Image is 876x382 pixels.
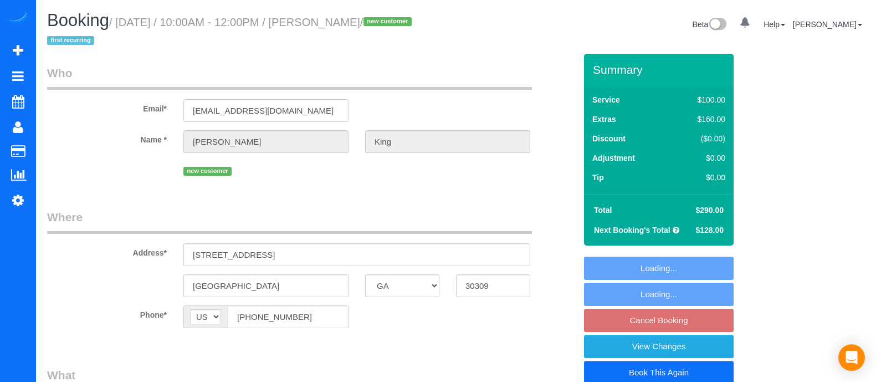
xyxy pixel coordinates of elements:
a: Help [764,20,785,29]
input: City* [183,274,349,297]
input: Last Name* [365,130,530,153]
input: First Name* [183,130,349,153]
legend: Who [47,65,532,90]
label: Tip [592,172,604,183]
div: ($0.00) [674,133,725,144]
label: Phone* [39,305,175,320]
input: Zip Code* [456,274,530,297]
span: first recurring [47,36,94,45]
a: [PERSON_NAME] [793,20,862,29]
strong: Next Booking's Total [594,226,670,235]
span: $128.00 [695,226,724,235]
label: Email* [39,99,175,114]
div: $0.00 [674,152,725,164]
label: Adjustment [592,152,635,164]
label: Name * [39,130,175,145]
img: Automaid Logo [7,11,29,27]
input: Phone* [228,305,349,328]
a: View Changes [584,335,734,358]
span: Booking [47,11,109,30]
label: Discount [592,133,626,144]
h3: Summary [593,63,728,76]
div: $100.00 [674,94,725,105]
label: Service [592,94,620,105]
label: Extras [592,114,616,125]
div: Open Intercom Messenger [838,344,865,371]
span: $290.00 [695,206,724,215]
a: Beta [693,20,727,29]
label: Address* [39,243,175,258]
img: New interface [708,18,726,32]
legend: Where [47,209,532,234]
small: / [DATE] / 10:00AM - 12:00PM / [PERSON_NAME] [47,16,415,47]
strong: Total [594,206,612,215]
div: $0.00 [674,172,725,183]
span: new customer [363,17,412,26]
div: $160.00 [674,114,725,125]
input: Email* [183,99,349,122]
span: new customer [183,167,232,176]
